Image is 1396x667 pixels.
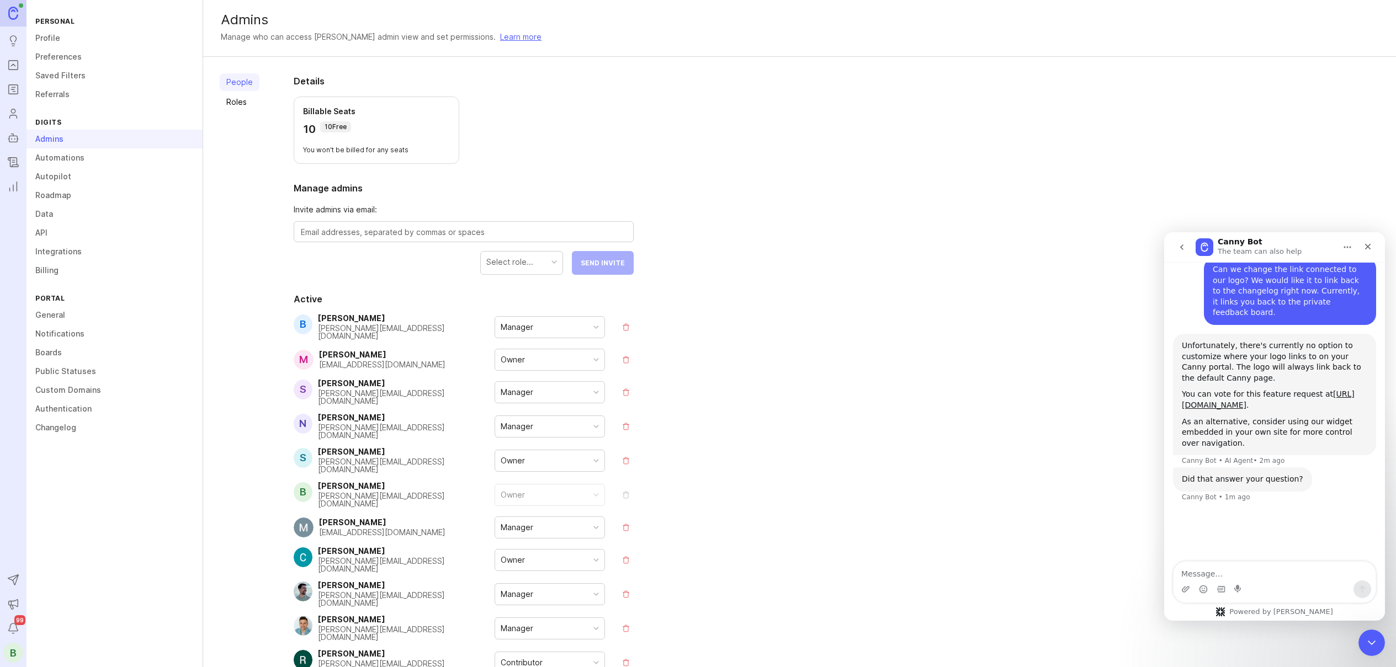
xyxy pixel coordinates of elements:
[294,204,634,216] span: Invite admins via email:
[26,324,203,343] a: Notifications
[501,489,525,501] div: Owner
[26,362,203,381] a: Public Statuses
[318,581,495,589] div: [PERSON_NAME]
[3,594,23,614] button: Announcements
[303,146,450,154] p: You won't be billed for any seats
[3,643,23,663] button: B
[318,314,495,322] div: [PERSON_NAME]
[26,223,203,242] a: API
[501,420,533,433] div: Manager
[26,47,203,66] a: Preferences
[26,14,203,29] div: Personal
[26,399,203,418] a: Authentication
[26,343,203,362] a: Boards
[318,482,495,490] div: [PERSON_NAME]
[318,414,495,421] div: [PERSON_NAME]
[319,351,445,359] div: [PERSON_NAME]
[26,205,203,223] a: Data
[294,414,312,434] div: N
[3,618,23,638] button: Notifications
[294,182,634,195] h2: Manage admins
[319,519,445,526] div: [PERSON_NAME]
[3,31,23,51] a: Ideas
[3,55,23,75] a: Portal
[26,261,203,280] a: Billing
[318,591,495,607] div: [PERSON_NAME][EMAIL_ADDRESS][DOMAIN_NAME]
[501,386,533,398] div: Manager
[319,361,445,369] div: [EMAIL_ADDRESS][DOMAIN_NAME]
[618,352,634,367] button: remove
[294,314,312,334] div: B
[294,350,314,370] div: M
[1358,629,1385,656] iframe: Intercom live chat
[318,626,495,641] div: [PERSON_NAME][EMAIL_ADDRESS][DOMAIN_NAME]
[318,324,495,340] div: [PERSON_NAME][EMAIL_ADDRESS][DOMAIN_NAME]
[26,148,203,167] a: Automations
[318,557,495,573] div: [PERSON_NAME][EMAIL_ADDRESS][DOMAIN_NAME]
[318,547,495,555] div: [PERSON_NAME]
[26,306,203,324] a: General
[318,616,495,623] div: [PERSON_NAME]
[221,31,496,43] div: Manage who can access [PERSON_NAME] admin view and set permissions.
[294,74,634,88] h2: Details
[618,487,634,503] button: remove
[26,291,203,306] div: Portal
[501,588,533,600] div: Manager
[303,106,450,117] p: Billable Seats
[501,521,533,533] div: Manager
[3,79,23,99] a: Roadmaps
[618,520,634,535] button: remove
[294,380,312,399] div: S
[26,418,203,437] a: Changelog
[618,586,634,602] button: remove
[3,152,23,172] a: Changelog
[3,177,23,196] a: Reporting
[293,616,313,636] img: Erik Leib
[293,547,313,567] img: Craig Walker
[318,448,495,456] div: [PERSON_NAME]
[501,554,525,566] div: Owner
[3,570,23,590] button: Send to Autopilot
[501,622,533,634] div: Manager
[221,13,1378,26] div: Admins
[501,455,525,467] div: Owner
[618,419,634,434] button: remove
[26,381,203,399] a: Custom Domains
[293,581,313,601] img: Carlos
[319,529,445,536] div: [EMAIL_ADDRESS][DOMAIN_NAME]
[294,482,312,502] div: B
[3,104,23,124] a: Users
[618,621,634,636] button: remove
[3,128,23,148] a: Autopilot
[318,389,495,405] div: [PERSON_NAME][EMAIL_ADDRESS][DOMAIN_NAME]
[318,650,495,658] div: [PERSON_NAME]
[1164,232,1385,621] iframe: Intercom live chat
[26,29,203,47] a: Profile
[618,319,634,335] button: remove
[618,385,634,400] button: remove
[26,242,203,261] a: Integrations
[501,321,533,333] div: Manager
[294,517,314,537] img: Michelle Henley
[8,7,18,19] img: Canny Home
